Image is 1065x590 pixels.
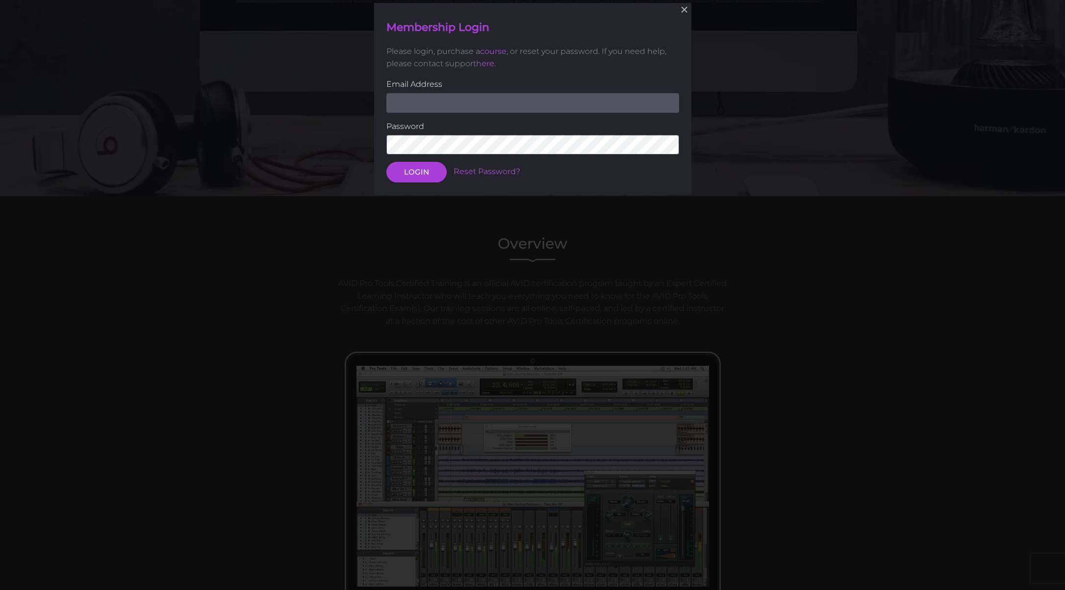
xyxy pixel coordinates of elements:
button: LOGIN [386,162,447,182]
a: here [476,59,494,68]
h4: Membership Login [386,20,679,35]
p: Please login, purchase a , or reset your password. If you need help, please contact support . [386,45,679,70]
label: Email Address [386,78,679,91]
a: Reset Password? [454,167,520,176]
label: Password [386,120,679,132]
a: course [480,47,507,56]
